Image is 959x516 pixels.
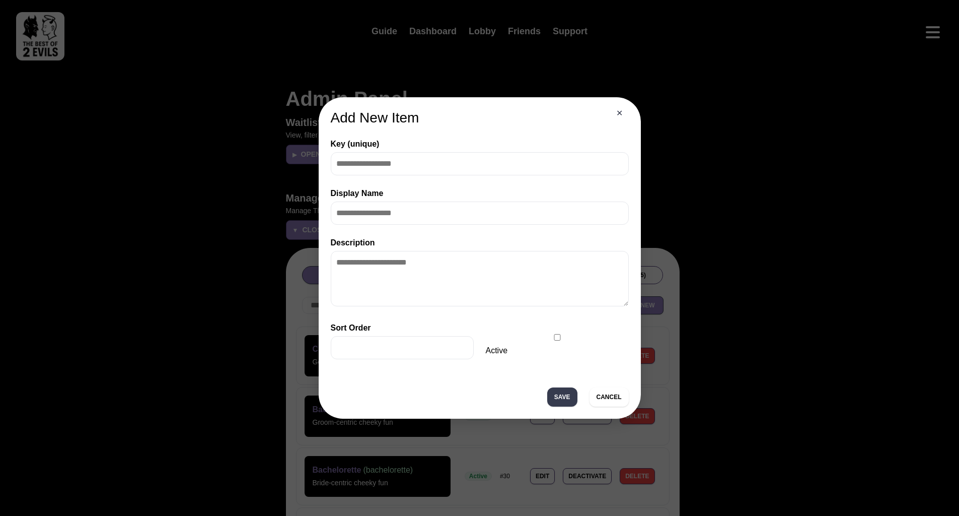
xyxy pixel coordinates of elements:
[331,138,629,150] label: Key (unique)
[547,388,577,407] button: Save
[331,109,629,126] h3: Add New Item
[480,345,635,357] span: Active
[331,237,629,249] label: Description
[331,322,474,334] label: Sort Order
[480,334,635,341] input: Active
[589,388,629,407] button: Cancel
[610,105,629,121] button: Close
[331,187,629,200] label: Display Name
